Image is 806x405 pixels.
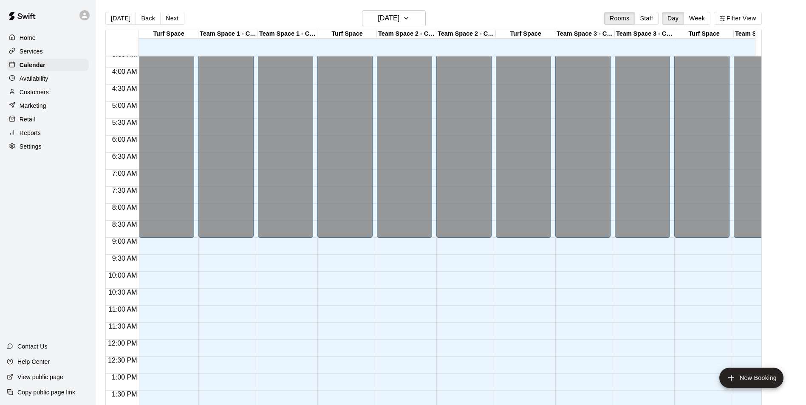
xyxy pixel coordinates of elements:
[436,30,496,38] div: Team Space 2 - Cage 2
[17,357,50,366] p: Help Center
[105,12,136,25] button: [DATE]
[20,129,41,137] p: Reports
[7,86,89,98] a: Customers
[7,72,89,85] a: Availability
[106,357,139,364] span: 12:30 PM
[362,10,426,26] button: [DATE]
[20,142,42,151] p: Settings
[110,119,139,126] span: 5:30 AM
[110,68,139,75] span: 4:00 AM
[7,31,89,44] a: Home
[734,30,793,38] div: Team Space 4 - Cage 1
[110,136,139,143] span: 6:00 AM
[684,12,710,25] button: Week
[106,272,139,279] span: 10:00 AM
[662,12,684,25] button: Day
[555,30,615,38] div: Team Space 3 - Cage 1
[634,12,659,25] button: Staff
[110,221,139,228] span: 8:30 AM
[139,30,198,38] div: Turf Space
[17,373,63,381] p: View public page
[110,238,139,245] span: 9:00 AM
[20,61,45,69] p: Calendar
[7,127,89,139] a: Reports
[136,12,161,25] button: Back
[258,30,317,38] div: Team Space 1 - Cage 2
[377,30,436,38] div: Team Space 2 - Cage 1
[110,170,139,177] span: 7:00 AM
[7,59,89,71] a: Calendar
[106,340,139,347] span: 12:00 PM
[20,47,43,56] p: Services
[20,101,46,110] p: Marketing
[714,12,761,25] button: Filter View
[110,187,139,194] span: 7:30 AM
[17,388,75,397] p: Copy public page link
[20,74,48,83] p: Availability
[110,255,139,262] span: 9:30 AM
[110,153,139,160] span: 6:30 AM
[110,374,139,381] span: 1:00 PM
[20,115,35,124] p: Retail
[160,12,184,25] button: Next
[110,391,139,398] span: 1:30 PM
[106,306,139,313] span: 11:00 AM
[106,289,139,296] span: 10:30 AM
[496,30,555,38] div: Turf Space
[674,30,734,38] div: Turf Space
[7,45,89,58] a: Services
[604,12,635,25] button: Rooms
[20,88,49,96] p: Customers
[110,204,139,211] span: 8:00 AM
[7,140,89,153] a: Settings
[7,99,89,112] a: Marketing
[106,323,139,330] span: 11:30 AM
[615,30,674,38] div: Team Space 3 - Cage 2
[110,85,139,92] span: 4:30 AM
[378,12,399,24] h6: [DATE]
[110,102,139,109] span: 5:00 AM
[20,34,36,42] p: Home
[17,342,48,351] p: Contact Us
[198,30,258,38] div: Team Space 1 - Cage 1
[317,30,377,38] div: Turf Space
[719,368,783,388] button: add
[7,113,89,126] a: Retail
